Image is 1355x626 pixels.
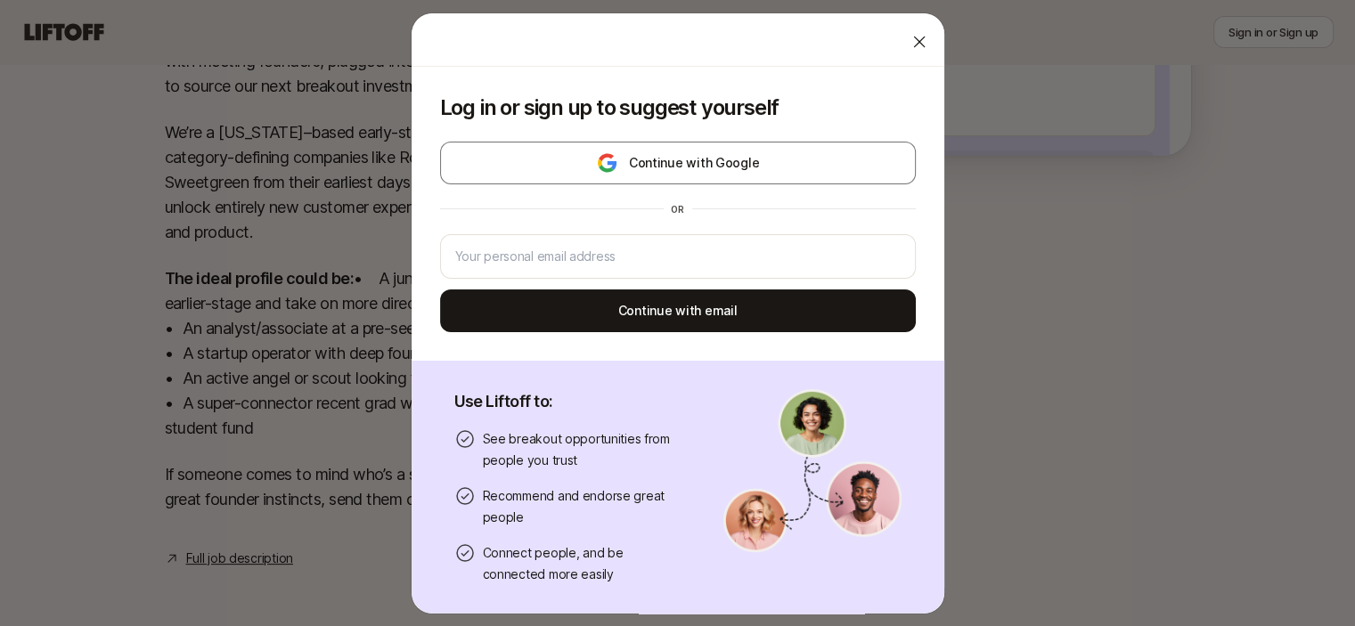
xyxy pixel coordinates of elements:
p: Recommend and endorse great people [483,485,681,528]
p: See breakout opportunities from people you trust [483,428,681,471]
p: Log in or sign up to suggest yourself [440,95,916,120]
div: or [664,202,692,216]
img: google-logo [596,152,618,174]
p: Use Liftoff to: [454,389,681,414]
p: Connect people, and be connected more easily [483,542,681,585]
img: signup-banner [723,389,902,553]
button: Continue with email [440,289,916,332]
button: Continue with Google [440,142,916,184]
input: Your personal email address [455,246,901,267]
